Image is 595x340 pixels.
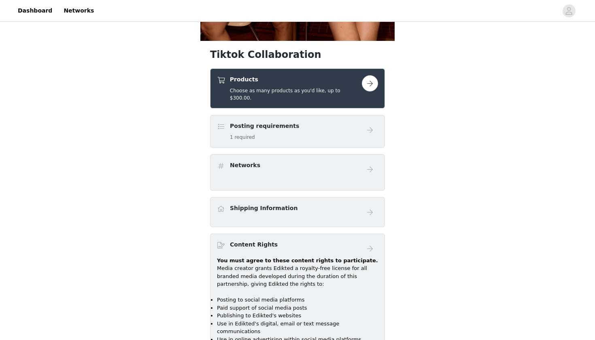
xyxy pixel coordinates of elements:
[230,75,362,84] h4: Products
[210,197,385,227] div: Shipping Information
[217,312,378,320] li: Publishing to Edikted's websites
[217,296,378,304] li: Posting to social media platforms
[210,115,385,148] div: Posting requirements
[13,2,57,20] a: Dashboard
[230,87,362,102] h5: Choose as many products as you'd like, up to $300.00.
[230,161,260,170] h4: Networks
[230,122,299,130] h4: Posting requirements
[565,4,573,17] div: avatar
[210,47,385,62] h1: Tiktok Collaboration
[217,320,378,336] li: Use in Edikted's digital, email or text message communications
[230,134,299,141] h5: 1 required
[217,304,378,312] li: Paid support of social media posts
[210,68,385,108] div: Products
[230,240,278,249] h4: Content Rights
[230,204,297,212] h4: Shipping Information
[217,257,378,263] strong: You must agree to these content rights to participate.
[210,154,385,191] div: Networks
[217,264,378,288] p: Media creator grants Edikted a royalty-free license for all branded media developed during the du...
[59,2,99,20] a: Networks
